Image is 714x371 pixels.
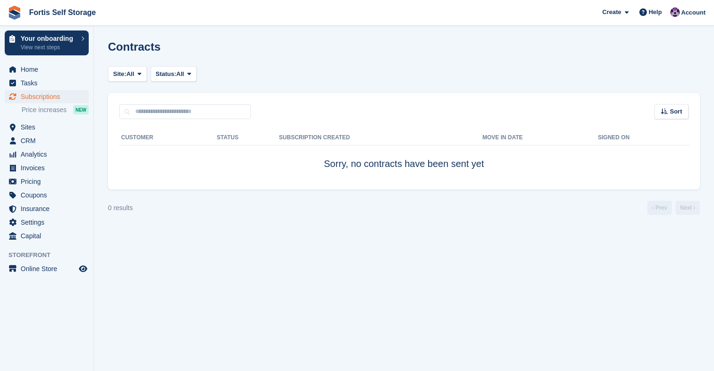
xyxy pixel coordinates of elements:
span: Subscriptions [21,90,77,103]
span: Price increases [22,106,67,114]
a: menu [5,216,89,229]
span: All [126,69,134,79]
img: Richard Welch [670,8,680,17]
h1: Contracts [108,40,161,53]
a: menu [5,175,89,188]
p: Your onboarding [21,35,77,42]
th: Status [217,130,279,145]
span: Status: [156,69,177,79]
a: menu [5,161,89,174]
a: Next [676,201,700,215]
span: Account [681,8,706,17]
a: menu [5,134,89,147]
th: Subscription created [279,130,482,145]
a: Fortis Self Storage [25,5,100,20]
a: menu [5,63,89,76]
span: Invoices [21,161,77,174]
th: Customer [119,130,217,145]
a: menu [5,189,89,202]
span: Analytics [21,148,77,161]
nav: Page [645,201,702,215]
a: menu [5,202,89,215]
span: Tasks [21,76,77,90]
a: Price increases NEW [22,105,89,115]
span: Help [649,8,662,17]
p: View next steps [21,43,77,52]
a: menu [5,76,89,90]
a: Preview store [77,263,89,274]
span: Create [602,8,621,17]
img: stora-icon-8386f47178a22dfd0bd8f6a31ec36ba5ce8667c1dd55bd0f319d3a0aa187defe.svg [8,6,22,20]
a: menu [5,121,89,134]
button: Status: All [151,66,197,82]
span: Home [21,63,77,76]
span: All [177,69,184,79]
a: menu [5,262,89,275]
span: Site: [113,69,126,79]
span: Capital [21,229,77,242]
span: Storefront [8,250,93,260]
span: Coupons [21,189,77,202]
button: Site: All [108,66,147,82]
div: NEW [73,105,89,114]
div: 0 results [108,203,133,213]
span: Pricing [21,175,77,188]
th: Signed on [598,130,689,145]
span: Online Store [21,262,77,275]
th: Move in date [483,130,598,145]
a: Previous [647,201,672,215]
span: CRM [21,134,77,147]
span: Insurance [21,202,77,215]
span: Sites [21,121,77,134]
a: menu [5,229,89,242]
a: menu [5,148,89,161]
span: Settings [21,216,77,229]
span: Sort [670,107,682,116]
a: Your onboarding View next steps [5,30,89,55]
a: menu [5,90,89,103]
span: Sorry, no contracts have been sent yet [324,159,484,169]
